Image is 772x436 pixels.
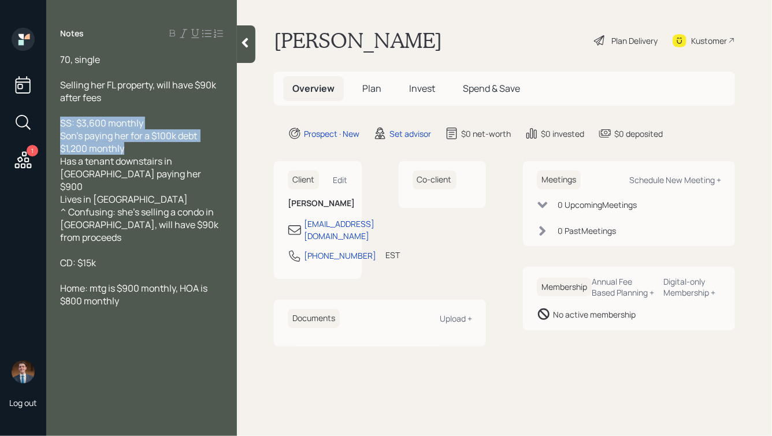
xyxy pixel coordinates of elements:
[413,170,456,189] h6: Co-client
[614,128,663,140] div: $0 deposited
[611,35,658,47] div: Plan Delivery
[553,308,636,321] div: No active membership
[27,145,38,156] div: 1
[60,155,203,193] span: Has a tenant downstairs in [GEOGRAPHIC_DATA] paying her $900
[664,276,721,298] div: Digital-only Membership +
[60,282,209,307] span: Home: mtg is $900 monthly, HOA is $800 monthly
[541,128,584,140] div: $0 invested
[558,199,637,211] div: 0 Upcoming Meeting s
[333,174,348,185] div: Edit
[385,249,400,261] div: EST
[389,128,431,140] div: Set advisor
[461,128,511,140] div: $0 net-worth
[304,249,376,262] div: [PHONE_NUMBER]
[629,174,721,185] div: Schedule New Meeting +
[537,170,581,189] h6: Meetings
[9,397,37,408] div: Log out
[60,117,143,129] span: SS: $3,600 monthly
[288,170,319,189] h6: Client
[304,128,359,140] div: Prospect · New
[60,79,218,104] span: Selling her FL property, will have $90k after fees
[60,28,84,39] label: Notes
[60,193,188,206] span: Lives in [GEOGRAPHIC_DATA]
[12,360,35,383] img: hunter_neumayer.jpg
[362,82,381,95] span: Plan
[292,82,335,95] span: Overview
[60,129,199,155] span: Son's paying her for a $100k debt $1,200 monthly
[304,218,374,242] div: [EMAIL_ADDRESS][DOMAIN_NAME]
[463,82,520,95] span: Spend & Save
[288,309,340,328] h6: Documents
[60,256,96,269] span: CD: $15k
[274,28,442,53] h1: [PERSON_NAME]
[60,206,220,244] span: ^ Confusing: she's selling a condo in [GEOGRAPHIC_DATA], will have $90k from proceeds
[592,276,655,298] div: Annual Fee Based Planning +
[537,278,592,297] h6: Membership
[60,53,100,66] span: 70, single
[558,225,616,237] div: 0 Past Meeting s
[288,199,348,208] h6: [PERSON_NAME]
[440,313,472,324] div: Upload +
[691,35,727,47] div: Kustomer
[409,82,435,95] span: Invest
